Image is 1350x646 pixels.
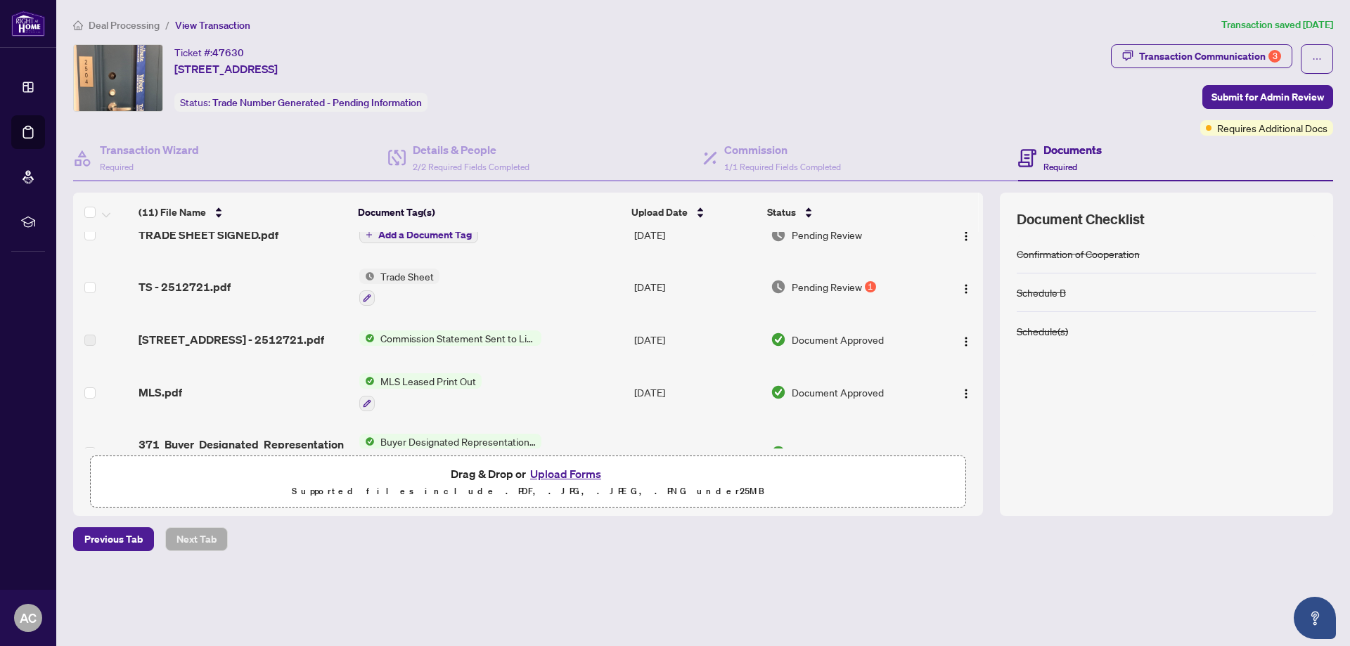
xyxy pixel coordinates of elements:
span: Trade Number Generated - Pending Information [212,96,422,109]
button: Next Tab [165,527,228,551]
button: Logo [955,328,977,351]
img: Document Status [771,332,786,347]
img: IMG-E12168582_1.jpg [74,45,162,111]
article: Transaction saved [DATE] [1221,17,1333,33]
div: 1 [865,281,876,292]
img: Logo [960,388,972,399]
span: Requires Additional Docs [1217,120,1327,136]
h4: Documents [1043,141,1102,158]
div: Ticket #: [174,44,244,60]
span: Buyer Designated Representation Agreement [375,434,541,449]
span: ellipsis [1312,54,1322,64]
div: Schedule B [1017,285,1066,300]
th: Document Tag(s) [352,193,626,232]
span: View Transaction [175,19,250,32]
img: Logo [960,336,972,347]
button: Status IconCommission Statement Sent to Listing Brokerage [359,330,541,346]
img: Status Icon [359,269,375,284]
th: (11) File Name [133,193,352,232]
div: 3 [1268,50,1281,63]
span: Add a Document Tag [378,230,472,240]
div: Status: [174,93,427,112]
img: Document Status [771,279,786,295]
td: [DATE] [629,362,765,422]
img: Document Status [771,445,786,460]
button: Open asap [1294,597,1336,639]
span: 2/2 Required Fields Completed [413,162,529,172]
span: Upload Date [631,205,688,220]
span: Submit for Admin Review [1211,86,1324,108]
div: Confirmation of Cooperation [1017,246,1140,261]
div: Schedule(s) [1017,323,1068,339]
th: Status [761,193,931,232]
button: Logo [955,441,977,464]
span: Required [100,162,134,172]
span: Document Approved [792,385,884,400]
span: Pending Review [792,279,862,295]
span: [STREET_ADDRESS] - 2512721.pdf [139,331,324,348]
span: Status [767,205,796,220]
span: (11) File Name [139,205,206,220]
span: Previous Tab [84,528,143,550]
button: Add a Document Tag [359,226,478,244]
button: Logo [955,224,977,246]
h4: Details & People [413,141,529,158]
button: Status IconTrade Sheet [359,269,439,306]
img: Logo [960,283,972,295]
img: Document Status [771,385,786,400]
p: Supported files include .PDF, .JPG, .JPEG, .PNG under 25 MB [99,483,957,500]
td: [DATE] [629,257,765,318]
span: 371_Buyer_Designated_Representation_Agreement_-_PropTx-[PERSON_NAME].pdf [139,436,347,470]
h4: Commission [724,141,841,158]
img: Status Icon [359,373,375,389]
span: TRADE SHEET SIGNED.pdf [139,226,278,243]
span: Drag & Drop or [451,465,605,483]
button: Logo [955,381,977,403]
span: Required [1043,162,1077,172]
span: Trade Sheet [375,269,439,284]
span: home [73,20,83,30]
span: MLS.pdf [139,384,182,401]
span: plus [366,231,373,238]
img: Status Icon [359,434,375,449]
button: Previous Tab [73,527,154,551]
button: Add a Document Tag [359,226,478,243]
span: Document Checklist [1017,209,1145,229]
span: MLS Leased Print Out [375,373,482,389]
span: Deal Processing [89,19,160,32]
span: Document Approved [792,445,884,460]
span: TS - 2512721.pdf [139,278,231,295]
span: Document Approved [792,332,884,347]
span: AC [20,608,37,628]
button: Submit for Admin Review [1202,85,1333,109]
li: / [165,17,169,33]
img: Document Status [771,227,786,243]
img: Logo [960,231,972,242]
button: Upload Forms [526,465,605,483]
td: [DATE] [629,422,765,483]
span: 1/1 Required Fields Completed [724,162,841,172]
span: Pending Review [792,227,862,243]
div: Transaction Communication [1139,45,1281,67]
img: logo [11,11,45,37]
button: Status IconMLS Leased Print Out [359,373,482,411]
th: Upload Date [626,193,761,232]
td: [DATE] [629,212,765,257]
span: Commission Statement Sent to Listing Brokerage [375,330,541,346]
img: Status Icon [359,330,375,346]
button: Logo [955,276,977,298]
h4: Transaction Wizard [100,141,199,158]
span: [STREET_ADDRESS] [174,60,278,77]
td: [DATE] [629,317,765,362]
button: Status IconBuyer Designated Representation Agreement [359,434,541,472]
button: Transaction Communication3 [1111,44,1292,68]
span: 47630 [212,46,244,59]
span: Drag & Drop orUpload FormsSupported files include .PDF, .JPG, .JPEG, .PNG under25MB [91,456,965,508]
